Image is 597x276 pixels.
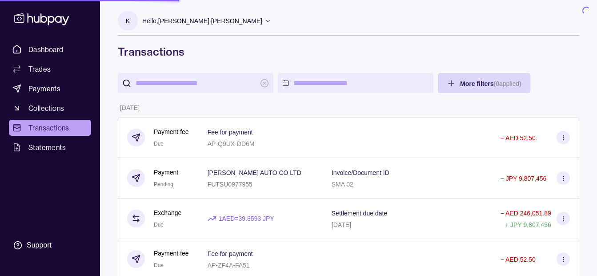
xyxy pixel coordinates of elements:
[154,181,173,187] span: Pending
[501,175,547,182] p: − JPY 9,807,456
[154,208,181,218] p: Exchange
[332,210,387,217] p: Settlement due date
[154,222,164,228] span: Due
[208,129,253,136] p: Fee for payment
[9,81,91,97] a: Payments
[332,221,351,228] p: [DATE]
[118,45,579,59] h1: Transactions
[208,250,253,257] p: Fee for payment
[28,103,64,114] span: Collections
[27,240,52,250] div: Support
[501,210,551,217] p: − AED 246,051.89
[28,142,66,153] span: Statements
[154,141,164,147] span: Due
[332,181,353,188] p: SMA 02
[136,73,256,93] input: search
[9,41,91,57] a: Dashboard
[120,104,140,111] p: [DATE]
[460,80,521,87] span: More filters
[208,140,255,147] p: AP-Q9UX-DD6M
[505,221,551,228] p: + JPY 9,807,456
[493,80,521,87] p: ( 0 applied)
[9,236,91,255] a: Support
[28,64,51,74] span: Trades
[28,44,64,55] span: Dashboard
[154,167,178,177] p: Payment
[501,134,536,142] p: − AED 52.50
[154,127,189,137] p: Payment fee
[28,122,69,133] span: Transactions
[126,16,130,26] p: K
[332,169,389,176] p: Invoice/Document ID
[501,256,536,263] p: − AED 52.50
[9,100,91,116] a: Collections
[438,73,530,93] button: More filters(0applied)
[154,248,189,258] p: Payment fee
[208,262,250,269] p: AP-ZF4A-FA51
[9,61,91,77] a: Trades
[9,120,91,136] a: Transactions
[28,83,60,94] span: Payments
[9,139,91,155] a: Statements
[219,214,274,223] p: 1 AED = 39.8593 JPY
[208,169,301,176] p: [PERSON_NAME] AUTO CO LTD
[142,16,262,26] p: Hello, [PERSON_NAME] [PERSON_NAME]
[208,181,252,188] p: FUTSU0977955
[154,262,164,268] span: Due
